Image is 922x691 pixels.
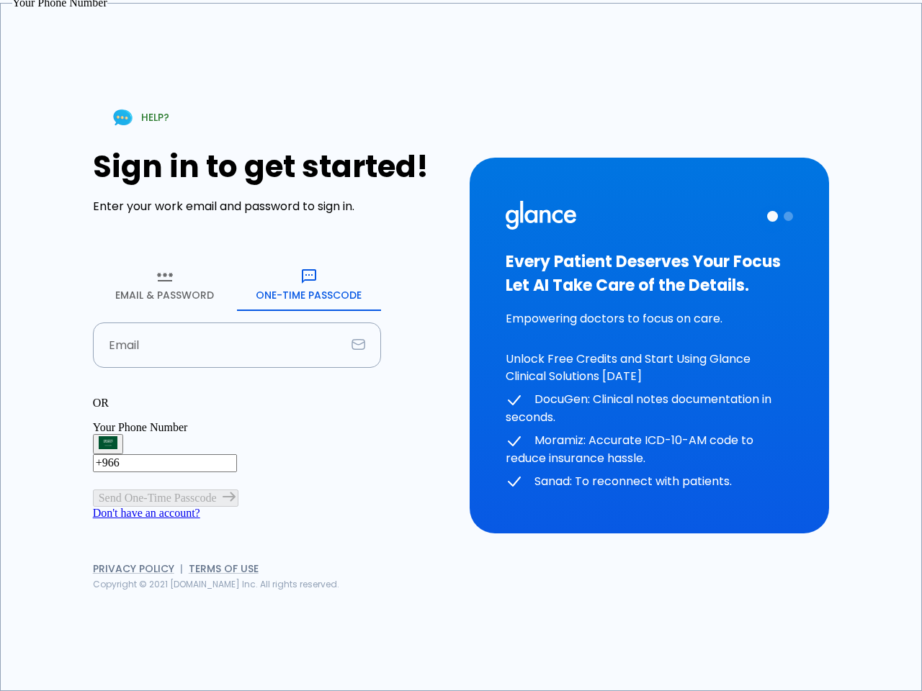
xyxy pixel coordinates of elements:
a: Don't have an account? [93,507,200,519]
input: dr.ahmed@clinic.com [93,322,346,368]
button: Send One-Time Passcode [93,489,238,507]
label: Your Phone Number [93,421,188,433]
span: | [180,561,183,576]
p: Moramiz: Accurate ICD-10-AM code to reduce insurance hassle. [506,432,793,467]
a: Privacy Policy [93,561,174,576]
p: Enter your work email and password to sign in. [93,198,452,215]
img: Chat Support [110,105,135,130]
h1: Sign in to get started! [93,149,452,184]
button: Email & Password [93,259,237,311]
p: Empowering doctors to focus on care. [506,310,793,328]
h3: Every Patient Deserves Your Focus Let AI Take Care of the Details. [506,250,793,297]
img: Saudi Arabia [99,436,117,449]
p: DocuGen: Clinical notes documentation in seconds. [506,391,793,426]
span: Copyright © 2021 [DOMAIN_NAME] Inc. All rights reserved. [93,578,339,590]
p: Sanad: To reconnect with patients. [506,473,793,491]
a: HELP? [93,99,187,136]
p: Unlock Free Credits and Start Using Glance Clinical Solutions [DATE] [506,351,793,385]
a: Terms of Use [189,561,259,576]
button: One-Time Passcode [237,259,381,311]
p: OR [93,397,381,410]
button: Select country [93,434,123,454]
